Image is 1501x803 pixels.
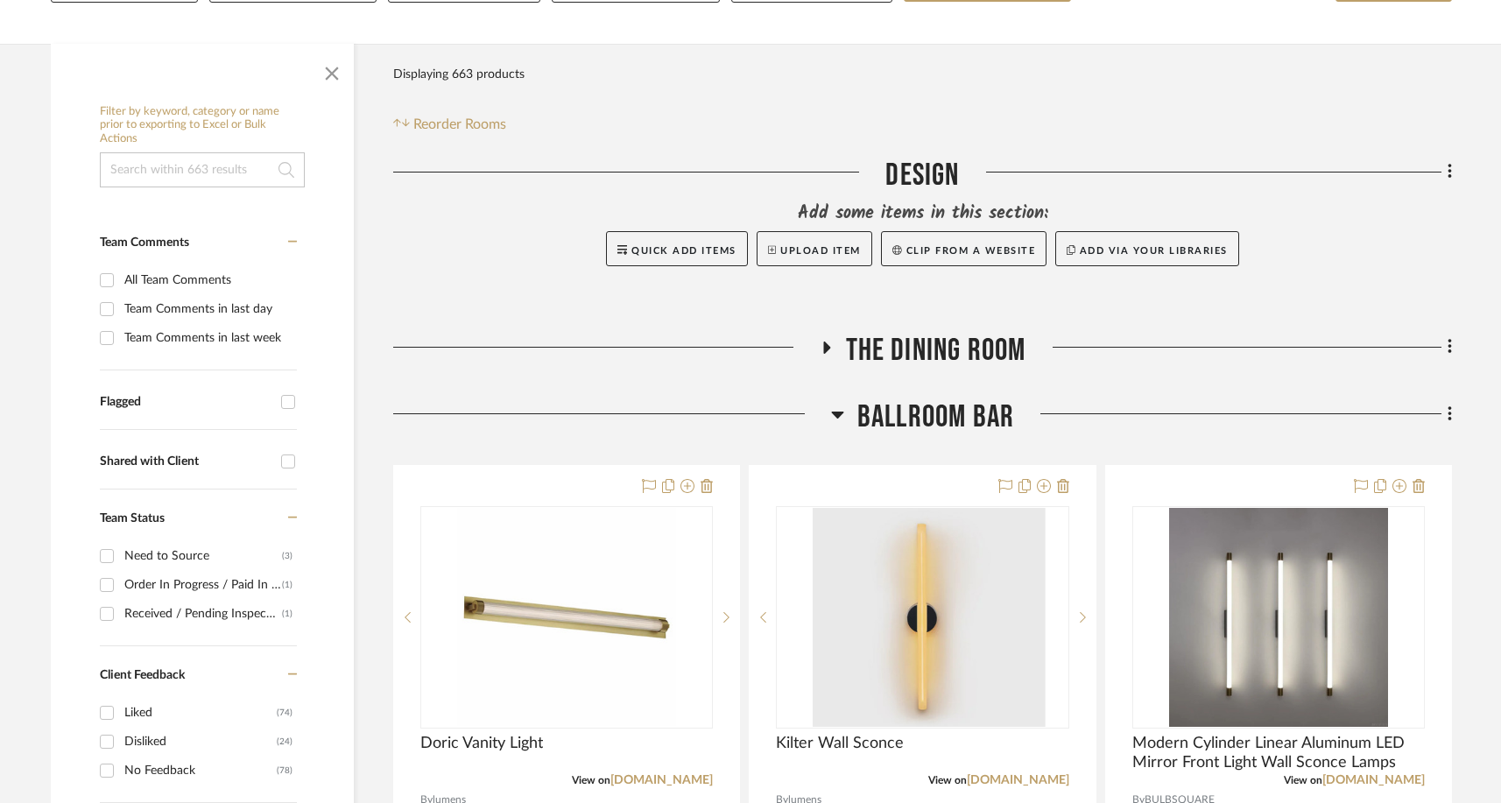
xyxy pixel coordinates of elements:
input: Search within 663 results [100,152,305,187]
img: Kilter Wall Sconce [813,508,1032,727]
div: Liked [124,699,277,727]
img: Doric Vanity Light [457,508,676,727]
div: (1) [282,600,292,628]
span: Team Comments [100,236,189,249]
a: [DOMAIN_NAME] [1322,774,1425,786]
span: BALLROOM BAR [857,398,1014,436]
button: Clip from a website [881,231,1046,266]
div: Disliked [124,728,277,756]
div: All Team Comments [124,266,292,294]
div: (1) [282,571,292,599]
div: Displaying 663 products [393,57,525,92]
div: Add some items in this section: [393,201,1452,226]
div: (74) [277,699,292,727]
span: Quick Add Items [631,246,736,256]
div: Team Comments in last week [124,324,292,352]
span: The Dining Room [846,332,1026,370]
div: (3) [282,542,292,570]
span: Kilter Wall Sconce [776,734,904,753]
span: View on [928,775,967,785]
div: Flagged [100,395,272,410]
button: Reorder Rooms [393,114,506,135]
span: Reorder Rooms [413,114,506,135]
span: Modern Cylinder Linear Aluminum LED Mirror Front Light Wall Sconce Lamps [1132,734,1425,772]
a: [DOMAIN_NAME] [610,774,713,786]
div: Received / Pending Inspection [124,600,282,628]
button: Upload Item [757,231,872,266]
button: Quick Add Items [606,231,748,266]
img: Modern Cylinder Linear Aluminum LED Mirror Front Light Wall Sconce Lamps [1169,508,1388,727]
div: Shared with Client [100,454,272,469]
button: Close [314,53,349,88]
button: Add via your libraries [1055,231,1239,266]
span: Client Feedback [100,669,185,681]
div: (78) [277,757,292,785]
div: No Feedback [124,757,277,785]
span: Doric Vanity Light [420,734,543,753]
div: Team Comments in last day [124,295,292,323]
div: (24) [277,728,292,756]
span: Team Status [100,512,165,525]
span: View on [572,775,610,785]
div: Order In Progress / Paid In Full w/ Freight, No Balance due [124,571,282,599]
span: View on [1284,775,1322,785]
h6: Filter by keyword, category or name prior to exporting to Excel or Bulk Actions [100,105,305,146]
div: Need to Source [124,542,282,570]
a: [DOMAIN_NAME] [967,774,1069,786]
